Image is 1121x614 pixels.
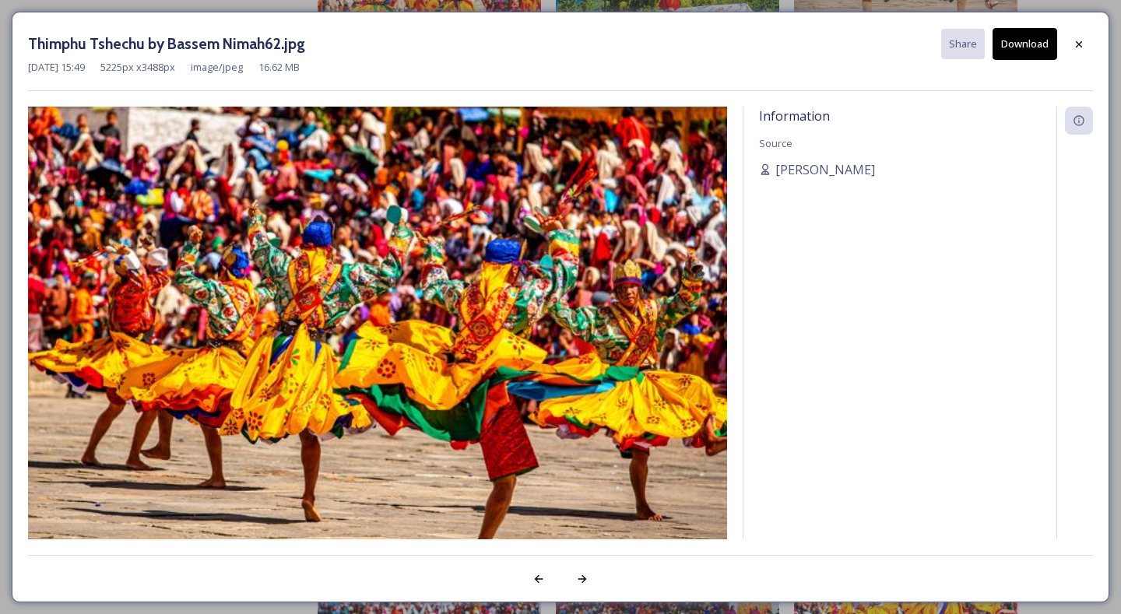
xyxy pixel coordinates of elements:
[258,60,300,75] span: 16.62 MB
[941,29,985,59] button: Share
[28,107,727,573] img: Thimphu%2520Tshechu%2520by%2520Bassem%2520Nimah62.jpg
[993,28,1057,60] button: Download
[775,160,875,179] span: [PERSON_NAME]
[28,60,85,75] span: [DATE] 15:49
[28,33,305,55] h3: Thimphu Tshechu by Bassem Nimah62.jpg
[759,107,830,125] span: Information
[100,60,175,75] span: 5225 px x 3488 px
[191,60,243,75] span: image/jpeg
[759,136,792,150] span: Source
